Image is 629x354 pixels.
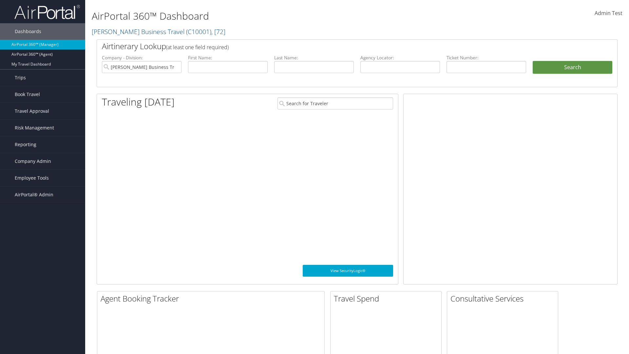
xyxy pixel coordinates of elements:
[102,41,569,52] h2: Airtinerary Lookup
[450,293,558,304] h2: Consultative Services
[303,265,393,277] a: View SecurityLogic®
[15,120,54,136] span: Risk Management
[14,4,80,20] img: airportal-logo.png
[15,136,36,153] span: Reporting
[533,61,612,74] button: Search
[92,9,446,23] h1: AirPortal 360™ Dashboard
[15,86,40,103] span: Book Travel
[15,103,49,119] span: Travel Approval
[277,97,393,109] input: Search for Traveler
[15,187,53,203] span: AirPortal® Admin
[274,54,354,61] label: Last Name:
[15,170,49,186] span: Employee Tools
[15,153,51,169] span: Company Admin
[595,10,622,17] span: Admin Test
[334,293,441,304] h2: Travel Spend
[595,3,622,24] a: Admin Test
[186,27,211,36] span: ( C10001 )
[102,54,181,61] label: Company - Division:
[92,27,225,36] a: [PERSON_NAME] Business Travel
[188,54,268,61] label: First Name:
[211,27,225,36] span: , [ 72 ]
[447,54,526,61] label: Ticket Number:
[102,95,175,109] h1: Traveling [DATE]
[360,54,440,61] label: Agency Locator:
[166,44,229,51] span: (at least one field required)
[101,293,324,304] h2: Agent Booking Tracker
[15,23,41,40] span: Dashboards
[15,69,26,86] span: Trips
